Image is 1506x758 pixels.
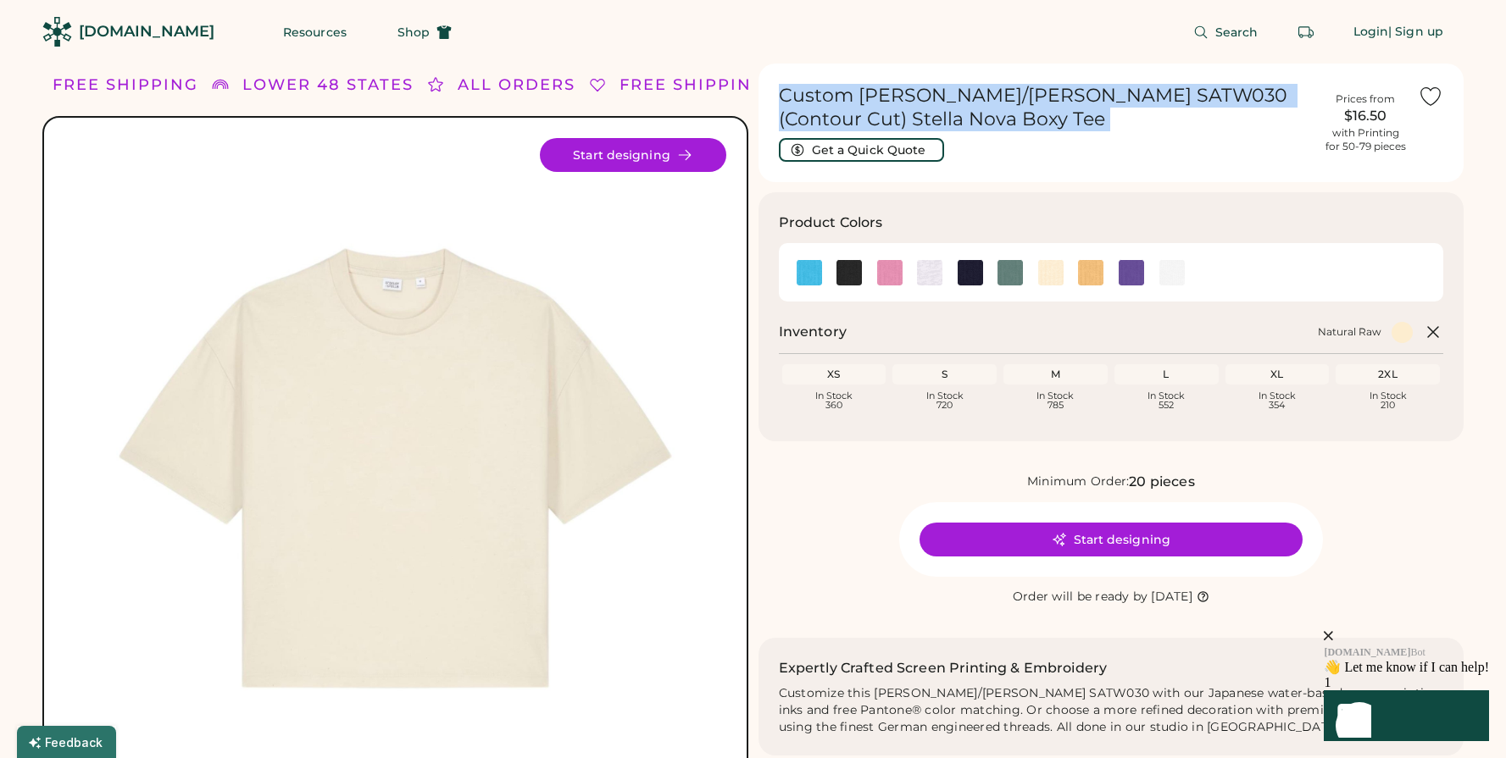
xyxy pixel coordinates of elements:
[1339,391,1437,410] div: In Stock 210
[786,391,883,410] div: In Stock 360
[1038,260,1064,285] img: Natural Raw Swatch Image
[1078,260,1103,285] div: Nispero
[1222,540,1502,755] iframe: Front Chat
[42,17,72,47] img: Rendered Logo - Screens
[1159,260,1185,285] div: White
[786,368,883,381] div: XS
[1027,473,1130,490] div: Minimum Order:
[458,74,575,97] div: ALL ORDERS
[397,26,430,38] span: Shop
[998,260,1023,285] div: Green Bay
[1119,260,1144,285] img: Purple Love Swatch Image
[1038,260,1064,285] div: Natural Raw
[1119,260,1144,285] div: Purple Love
[1007,368,1104,381] div: M
[917,260,942,285] img: Cool Heather Grey Swatch Image
[1129,472,1194,492] div: 20 pieces
[1353,24,1389,41] div: Login
[1229,391,1326,410] div: In Stock 354
[1151,589,1192,606] div: [DATE]
[1215,26,1259,38] span: Search
[877,260,903,285] img: Bubble Pink Swatch Image
[1229,368,1326,381] div: XL
[1323,106,1408,126] div: $16.50
[779,685,1444,736] div: Customize this [PERSON_NAME]/[PERSON_NAME] SATW030 with our Japanese water-based screen printing ...
[797,260,822,285] div: Aqua Blue
[1318,325,1381,339] div: Natural Raw
[620,74,765,97] div: FREE SHIPPING
[920,523,1303,556] button: Start designing
[1007,391,1104,410] div: In Stock 785
[779,84,1314,131] h1: Custom [PERSON_NAME]/[PERSON_NAME] SATW030 (Contour Cut) Stella Nova Boxy Tee
[1159,260,1185,285] img: White Swatch Image
[1339,368,1437,381] div: 2XL
[896,368,993,381] div: S
[1013,589,1148,606] div: Order will be ready by
[1336,92,1395,106] div: Prices from
[896,391,993,410] div: In Stock 720
[779,322,847,342] h2: Inventory
[1289,15,1323,49] button: Retrieve an order
[1118,391,1215,410] div: In Stock 552
[53,74,198,97] div: FREE SHIPPING
[79,21,214,42] div: [DOMAIN_NAME]
[958,260,983,285] div: French Navy
[1388,24,1443,41] div: | Sign up
[1078,260,1103,285] img: Nispero Swatch Image
[1325,126,1406,153] div: with Printing for 50-79 pieces
[836,260,862,285] img: Black Swatch Image
[242,74,414,97] div: LOWER 48 STATES
[958,260,983,285] img: French Navy Swatch Image
[1118,368,1215,381] div: L
[797,260,822,285] img: Aqua Blue Swatch Image
[998,260,1023,285] img: Green Bay Swatch Image
[377,15,472,49] button: Shop
[779,658,1108,678] h2: Expertly Crafted Screen Printing & Embroidery
[917,260,942,285] div: Cool Heather Grey
[1173,15,1279,49] button: Search
[779,138,944,162] button: Get a Quick Quote
[836,260,862,285] div: Black
[779,213,883,233] h3: Product Colors
[877,260,903,285] div: Bubble Pink
[263,15,367,49] button: Resources
[540,138,726,172] button: Start designing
